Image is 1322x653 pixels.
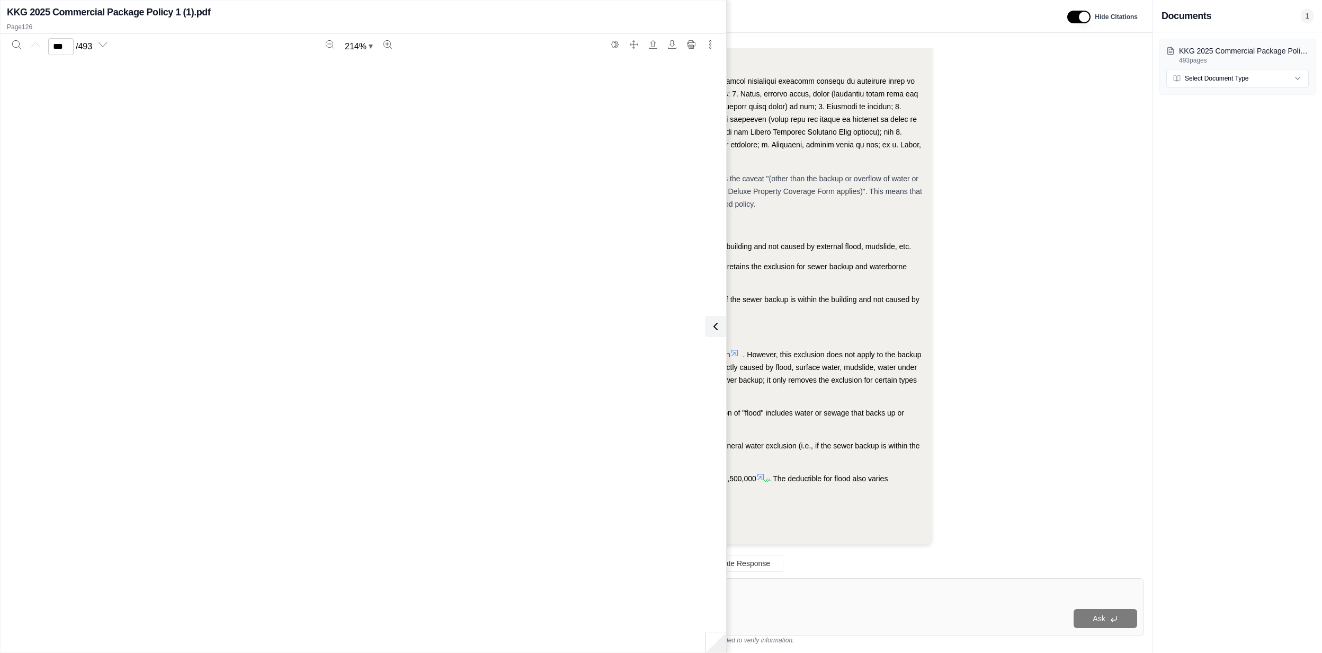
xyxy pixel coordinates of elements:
[341,38,377,55] button: Zoom document
[674,555,783,572] button: Regenerate Response
[1166,46,1309,65] button: KKG 2025 Commercial Package Policy 1 (1).pdf493pages
[8,36,25,53] button: Search
[330,174,922,208] span: water or sewage that backs up or overflows from a sewer, drain, etc. However, it also includes th...
[341,350,922,384] span: . However, this exclusion does not apply to the backup or overflow of water or sewage from drains...
[341,409,904,430] span: . The definition of "flood" includes water or sewage that backs up or overflows from a sewer or d...
[379,36,396,53] button: Zoom in
[94,36,111,53] button: Next page
[7,23,720,31] p: Page 126
[626,36,642,53] button: Full screen
[606,36,623,53] button: Switch to the dark theme
[1162,8,1211,23] h3: Documents
[702,36,719,53] button: More actions
[1093,614,1105,623] span: Ask
[696,559,770,568] span: Regenerate Response
[645,36,662,53] button: Open file
[1179,46,1309,56] p: KKG 2025 Commercial Package Policy 1 (1).pdf
[664,36,681,53] button: Download
[683,36,700,53] button: Print
[365,474,756,483] span: The annual aggregate limits for flood coverage vary depending on the flood zone, ranging from $50...
[314,636,1144,645] div: *Use references provided to verify information.
[1095,13,1138,21] span: Hide Citations
[321,36,338,53] button: Zoom out
[1074,609,1137,628] button: Ask
[430,350,730,359] span: The base policy excludes water or sewage that backs up or overflows from a sewer or drain
[1179,56,1309,65] p: 493 pages
[7,5,210,20] h2: KKG 2025 Commercial Package Policy 1 (1).pdf
[48,38,74,55] input: Enter a page number
[76,40,92,53] span: / 493
[341,442,920,463] span: if it falls under the exception in the general water exclusion (i.e., if the sewer backup is with...
[341,262,907,284] span: The Extended Water Damage endorsement removes the exclusion for surface water and water under the...
[1301,8,1314,23] span: 1
[345,40,367,53] span: 214 %
[27,36,44,53] button: Previous page
[720,242,911,251] span: a building and not caused by external flood, mudslide, etc.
